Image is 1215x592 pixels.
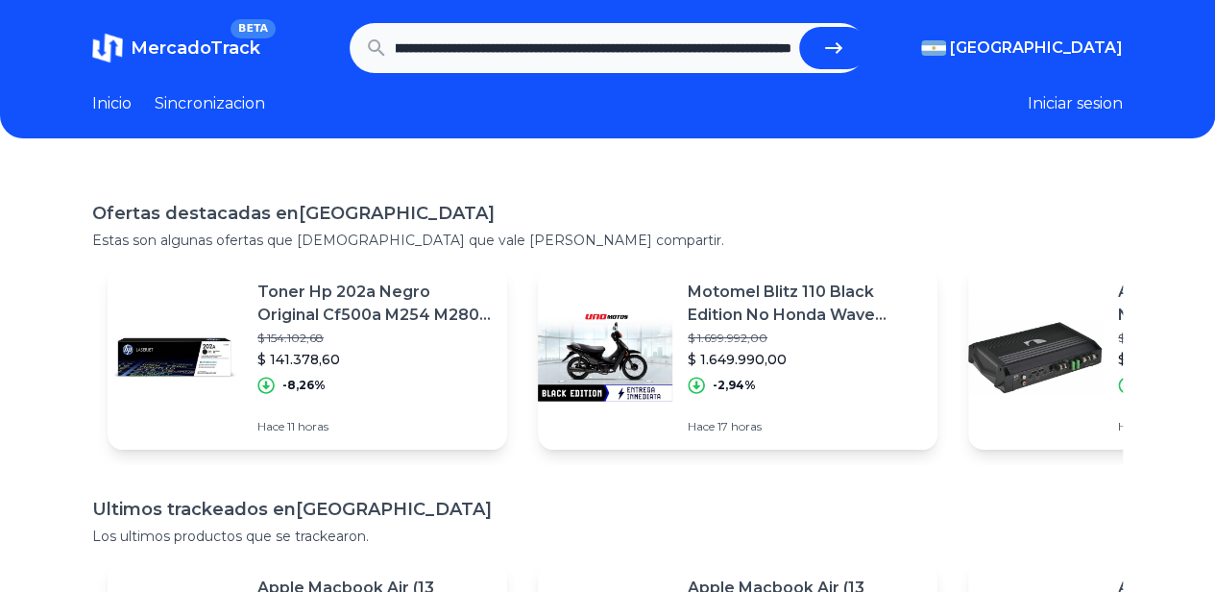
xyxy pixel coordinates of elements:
a: Inicio [92,92,132,115]
button: Iniciar sesion [1028,92,1123,115]
a: Featured imageMotomel Blitz 110 Black Edition No Honda Wave Corven Mirage$ 1.699.992,00$ 1.649.99... [538,265,937,450]
h1: Ofertas destacadas en [GEOGRAPHIC_DATA] [92,200,1123,227]
img: Featured image [108,290,242,425]
h1: Ultimos trackeados en [GEOGRAPHIC_DATA] [92,496,1123,523]
p: Hace 17 horas [688,419,922,434]
p: $ 1.649.990,00 [688,350,922,369]
span: BETA [231,19,276,38]
p: -8,26% [282,378,326,393]
p: -2,94% [713,378,756,393]
p: Estas son algunas ofertas que [DEMOGRAPHIC_DATA] que vale [PERSON_NAME] compartir. [92,231,1123,250]
a: MercadoTrackBETA [92,33,260,63]
img: MercadoTrack [92,33,123,63]
p: Motomel Blitz 110 Black Edition No Honda Wave Corven Mirage [688,281,922,327]
img: Featured image [538,290,672,425]
p: $ 141.378,60 [257,350,492,369]
p: Toner Hp 202a Negro Original Cf500a M254 M280 M281 [257,281,492,327]
p: Hace 11 horas [257,419,492,434]
span: MercadoTrack [131,37,260,59]
p: $ 1.699.992,00 [688,331,922,346]
a: Sincronizacion [155,92,265,115]
button: [GEOGRAPHIC_DATA] [921,37,1123,60]
img: Featured image [968,290,1103,425]
a: Featured imageToner Hp 202a Negro Original Cf500a M254 M280 M281$ 154.102,68$ 141.378,60-8,26%Hac... [108,265,507,450]
p: Los ultimos productos que se trackearon. [92,527,1123,546]
span: [GEOGRAPHIC_DATA] [950,37,1123,60]
img: Argentina [921,40,946,56]
p: $ 154.102,68 [257,331,492,346]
